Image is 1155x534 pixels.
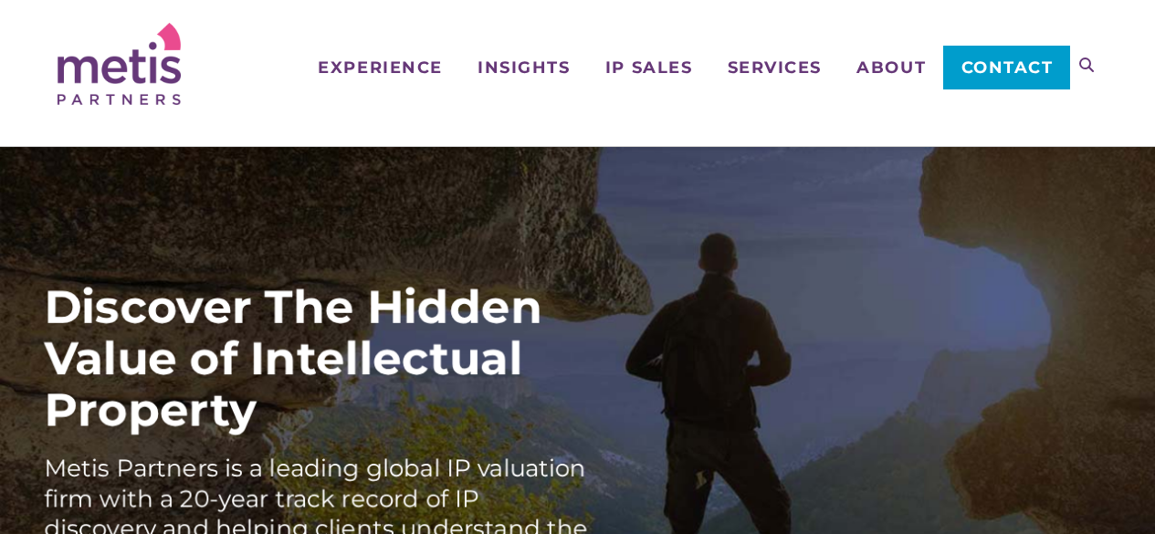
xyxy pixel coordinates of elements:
[44,282,592,435] div: Discover The Hidden Value of Intellectual Property
[856,59,926,76] span: About
[478,59,570,76] span: Insights
[961,59,1054,76] span: Contact
[728,59,822,76] span: Services
[58,23,181,105] img: Metis Partners
[318,59,442,76] span: Experience
[943,46,1070,89] a: Contact
[605,59,692,76] span: IP Sales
